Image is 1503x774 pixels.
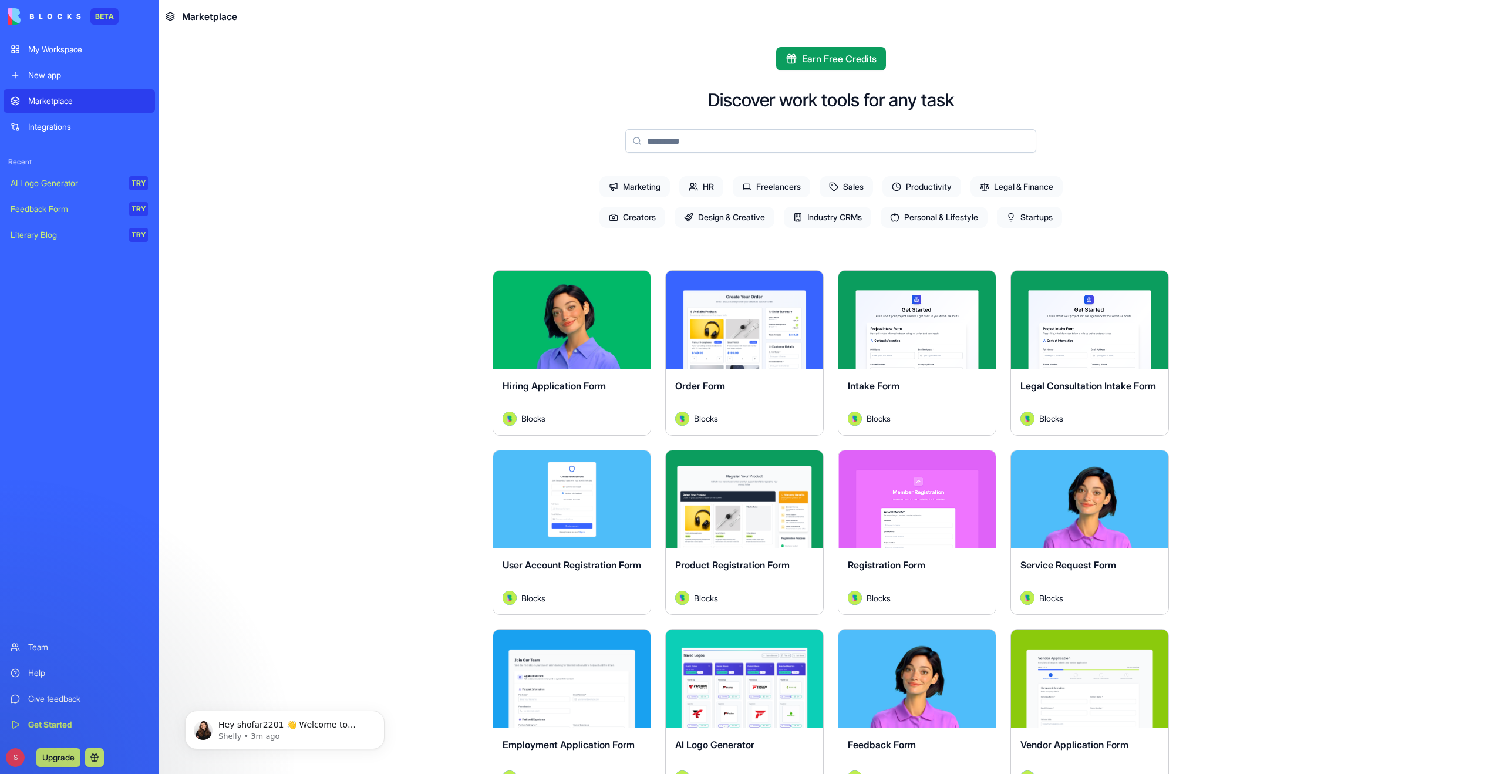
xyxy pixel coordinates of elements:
a: My Workspace [4,38,155,61]
a: Registration FormAvatarBlocks [838,450,996,615]
span: Blocks [694,412,718,425]
span: Productivity [882,176,961,197]
a: Give feedback [4,687,155,711]
a: Team [4,635,155,659]
div: Integrations [28,121,148,133]
span: HR [679,176,723,197]
span: Industry CRMs [784,207,871,228]
a: Product Registration FormAvatarBlocks [665,450,824,615]
div: Feedback Form [11,203,121,215]
span: Blocks [1039,412,1063,425]
span: Feedback Form [848,739,916,751]
div: TRY [129,176,148,190]
span: Hiring Application Form [503,380,606,392]
img: Avatar [675,412,689,426]
span: Startups [997,207,1062,228]
span: Blocks [521,592,545,604]
img: Avatar [503,412,517,426]
a: Upgrade [36,751,80,763]
span: Freelancers [733,176,810,197]
a: BETA [8,8,119,25]
span: Product Registration Form [675,559,790,571]
a: User Account Registration FormAvatarBlocks [493,450,651,615]
div: Get Started [28,719,148,731]
span: Marketing [599,176,670,197]
a: AI Logo GeneratorTRY [4,171,155,195]
a: Hiring Application FormAvatarBlocks [493,270,651,436]
span: Registration Form [848,559,925,571]
span: AI Logo Generator [675,739,754,751]
a: Order FormAvatarBlocks [665,270,824,436]
span: Legal & Finance [970,176,1063,197]
span: Sales [820,176,873,197]
img: Avatar [675,591,689,605]
button: Upgrade [36,748,80,767]
div: My Workspace [28,43,148,55]
img: Avatar [848,591,862,605]
img: Avatar [848,412,862,426]
a: Intake FormAvatarBlocks [838,270,996,436]
span: S [6,748,25,767]
span: Order Form [675,380,725,392]
span: Intake Form [848,380,899,392]
a: Get Started [4,713,155,736]
span: Vendor Application Form [1020,739,1128,751]
a: Integrations [4,115,155,139]
span: Legal Consultation Intake Form [1020,380,1156,392]
a: Service Request FormAvatarBlocks [1010,450,1169,615]
div: TRY [129,228,148,242]
span: Employment Application Form [503,739,635,751]
a: Literary BlogTRY [4,223,155,247]
a: Feedback FormTRY [4,197,155,221]
div: Marketplace [28,95,148,107]
div: Literary Blog [11,229,121,241]
div: Team [28,641,148,653]
div: TRY [129,202,148,216]
div: BETA [90,8,119,25]
img: logo [8,8,81,25]
span: Blocks [1039,592,1063,604]
a: Legal Consultation Intake FormAvatarBlocks [1010,270,1169,436]
a: Help [4,661,155,685]
span: Recent [4,157,155,167]
img: Avatar [503,591,517,605]
div: AI Logo Generator [11,177,121,189]
span: Blocks [694,592,718,604]
span: Design & Creative [675,207,774,228]
span: Personal & Lifestyle [881,207,988,228]
span: Blocks [521,412,545,425]
span: Creators [599,207,665,228]
a: New app [4,63,155,87]
span: Service Request Form [1020,559,1116,571]
span: Marketplace [182,9,237,23]
div: Help [28,667,148,679]
div: Give feedback [28,693,148,705]
img: Avatar [1020,591,1034,605]
span: Blocks [867,412,891,425]
iframe: Intercom notifications message [167,686,402,768]
span: Blocks [867,592,891,604]
button: Earn Free Credits [776,47,886,70]
a: Marketplace [4,89,155,113]
img: Avatar [1020,412,1034,426]
h2: Discover work tools for any task [708,89,954,110]
span: User Account Registration Form [503,559,641,571]
div: New app [28,69,148,81]
span: Earn Free Credits [802,52,877,66]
